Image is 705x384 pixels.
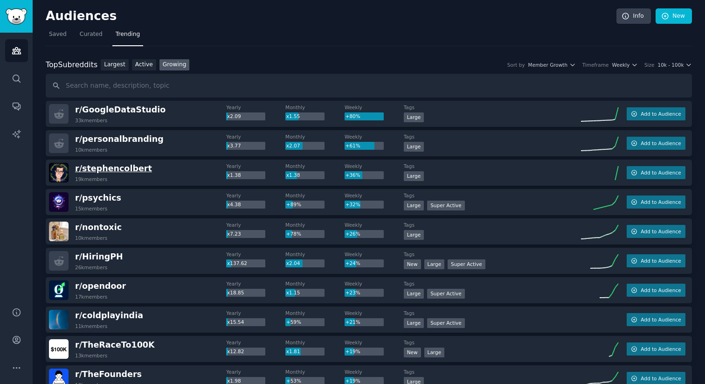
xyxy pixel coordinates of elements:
[404,318,424,328] div: Large
[448,259,485,269] div: Super Active
[227,290,244,295] span: x18.85
[227,143,241,148] span: x3.77
[286,113,300,119] span: x1.55
[285,104,345,111] dt: Monthly
[627,195,685,209] button: Add to Audience
[49,222,69,241] img: nontoxic
[346,172,360,178] span: +36%
[285,222,345,228] dt: Monthly
[346,260,360,266] span: +24%
[285,369,345,375] dt: Monthly
[345,280,404,287] dt: Weekly
[75,264,107,271] div: 26k members
[641,199,681,205] span: Add to Audience
[404,192,581,199] dt: Tags
[226,192,285,199] dt: Yearly
[404,348,421,357] div: New
[227,113,241,119] span: x2.09
[132,59,156,71] a: Active
[286,349,300,354] span: x1.81
[227,172,241,178] span: x1.38
[75,147,107,153] div: 10k members
[75,105,166,114] span: r/ GoogleDataStudio
[286,172,300,178] span: x1.38
[657,62,684,68] span: 10k - 100k
[75,205,107,212] div: 15k members
[286,202,301,207] span: +89%
[507,62,525,68] div: Sort by
[226,133,285,140] dt: Yearly
[286,378,301,384] span: +53%
[159,59,190,71] a: Growing
[404,310,581,316] dt: Tags
[627,342,685,356] button: Add to Audience
[285,280,345,287] dt: Monthly
[345,251,404,258] dt: Weekly
[46,9,616,24] h2: Audiences
[641,316,681,323] span: Add to Audience
[345,222,404,228] dt: Weekly
[657,62,692,68] button: 10k - 100k
[75,176,107,182] div: 19k members
[582,62,609,68] div: Timeframe
[226,369,285,375] dt: Yearly
[345,133,404,140] dt: Weekly
[641,111,681,117] span: Add to Audience
[627,225,685,238] button: Add to Audience
[404,163,581,169] dt: Tags
[75,117,107,124] div: 33k members
[286,319,301,325] span: +59%
[404,339,581,346] dt: Tags
[641,258,681,264] span: Add to Audience
[641,228,681,235] span: Add to Audience
[75,164,152,173] span: r/ stephencolbert
[404,280,581,287] dt: Tags
[75,193,121,202] span: r/ psychics
[286,290,300,295] span: x1.15
[345,339,404,346] dt: Weekly
[46,59,97,71] div: Top Subreddits
[75,340,155,349] span: r/ TheRaceTo100K
[6,8,27,25] img: GummySearch logo
[427,289,465,299] div: Super Active
[46,74,692,98] input: Search name, description, topic
[75,235,107,241] div: 10k members
[345,310,404,316] dt: Weekly
[627,284,685,297] button: Add to Audience
[404,104,581,111] dt: Tags
[627,137,685,150] button: Add to Audience
[424,259,445,269] div: Large
[227,319,244,325] span: x15.54
[616,8,651,24] a: Info
[80,30,103,39] span: Curated
[404,230,424,240] div: Large
[627,313,685,326] button: Add to Audience
[424,348,445,357] div: Large
[46,27,70,46] a: Saved
[346,349,360,354] span: +19%
[75,370,142,379] span: r/ TheFounders
[227,260,247,266] span: x137.62
[528,62,576,68] button: Member Growth
[627,107,685,120] button: Add to Audience
[346,378,360,384] span: +19%
[346,113,360,119] span: +80%
[346,202,360,207] span: +32%
[641,169,681,176] span: Add to Audience
[227,231,241,237] span: x7.23
[49,280,69,300] img: opendoor
[49,163,69,182] img: stephencolbert
[49,310,69,329] img: coldplayindia
[75,281,126,291] span: r/ opendoor
[286,143,300,148] span: x2.07
[75,352,107,359] div: 13k members
[101,59,129,71] a: Largest
[612,62,638,68] button: Weekly
[226,222,285,228] dt: Yearly
[75,252,123,261] span: r/ HiringPH
[644,62,655,68] div: Size
[345,192,404,199] dt: Weekly
[75,134,164,144] span: r/ personalbranding
[75,311,143,320] span: r/ coldplayindia
[226,104,285,111] dt: Yearly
